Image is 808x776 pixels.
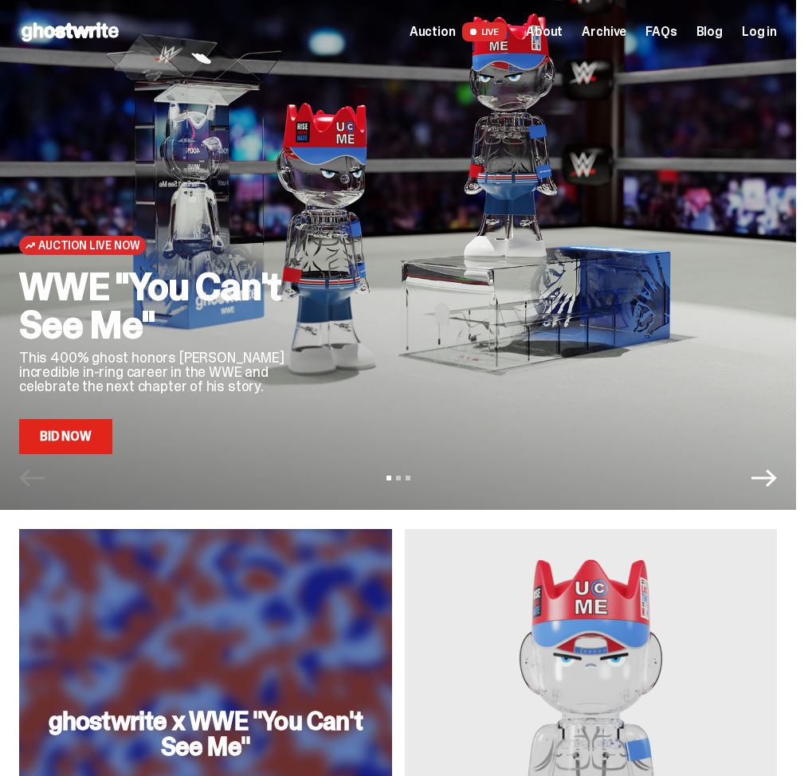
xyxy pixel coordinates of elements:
[386,476,391,480] button: View slide 1
[396,476,401,480] button: View slide 2
[38,708,373,759] h3: ghostwrite x WWE "You Can't See Me"
[38,239,139,252] span: Auction Live Now
[410,22,507,41] a: Auction LIVE
[19,351,324,394] p: This 400% ghost honors [PERSON_NAME] incredible in-ring career in the WWE and celebrate the next ...
[410,25,456,38] span: Auction
[19,268,324,344] h2: WWE "You Can't See Me"
[406,476,410,480] button: View slide 3
[462,22,508,41] span: LIVE
[19,419,112,454] a: Bid Now
[696,25,723,38] a: Blog
[742,25,777,38] a: Log in
[645,25,677,38] a: FAQs
[582,25,626,38] a: Archive
[751,465,777,491] button: Next
[526,25,563,38] a: About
